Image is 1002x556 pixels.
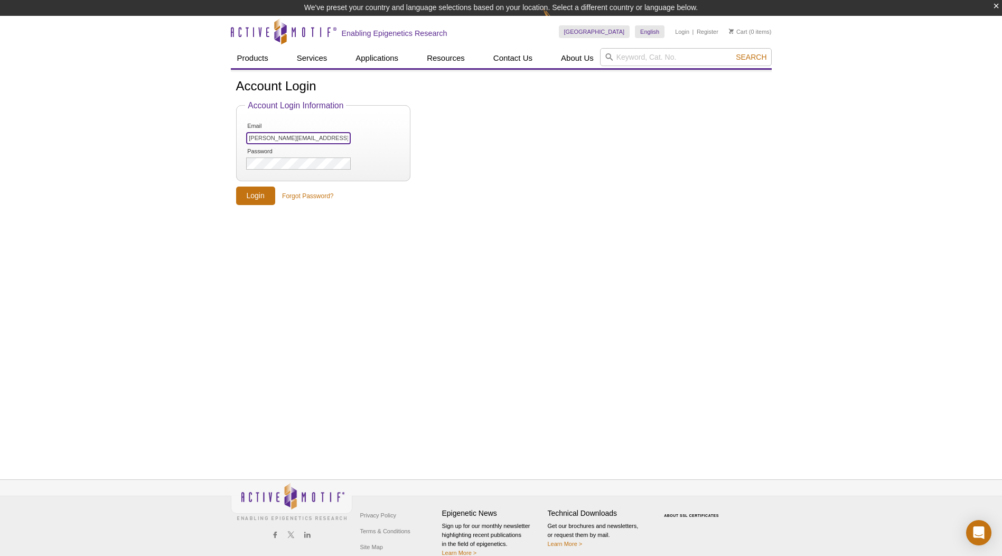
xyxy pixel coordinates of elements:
input: Keyword, Cat. No. [600,48,772,66]
h4: Epigenetic News [442,509,542,518]
a: Applications [349,48,405,68]
a: [GEOGRAPHIC_DATA] [559,25,630,38]
span: Search [736,53,766,61]
h1: Account Login [236,79,766,95]
a: Cart [729,28,747,35]
li: | [692,25,694,38]
a: English [635,25,664,38]
a: Services [291,48,334,68]
a: Terms & Conditions [358,523,413,539]
a: Resources [420,48,471,68]
button: Search [733,52,770,62]
a: Login [675,28,689,35]
img: Active Motif, [231,480,352,523]
a: ABOUT SSL CERTIFICATES [664,514,719,517]
table: Click to Verify - This site chose Symantec SSL for secure e-commerce and confidential communicati... [653,498,733,522]
h4: Technical Downloads [548,509,648,518]
a: Privacy Policy [358,507,399,523]
a: Learn More > [548,541,583,547]
div: Open Intercom Messenger [966,520,991,545]
p: Get our brochures and newsletters, or request them by mail. [548,522,648,549]
legend: Account Login Information [245,101,346,110]
a: Contact Us [487,48,539,68]
label: Password [246,148,300,155]
a: Learn More > [442,550,477,556]
a: About Us [555,48,600,68]
label: Email [246,123,300,129]
a: Forgot Password? [282,191,333,201]
input: Login [236,187,275,205]
li: (0 items) [729,25,772,38]
a: Site Map [358,539,386,555]
a: Products [231,48,275,68]
h2: Enabling Epigenetics Research [342,29,447,38]
img: Change Here [543,8,571,33]
a: Register [697,28,718,35]
img: Your Cart [729,29,734,34]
